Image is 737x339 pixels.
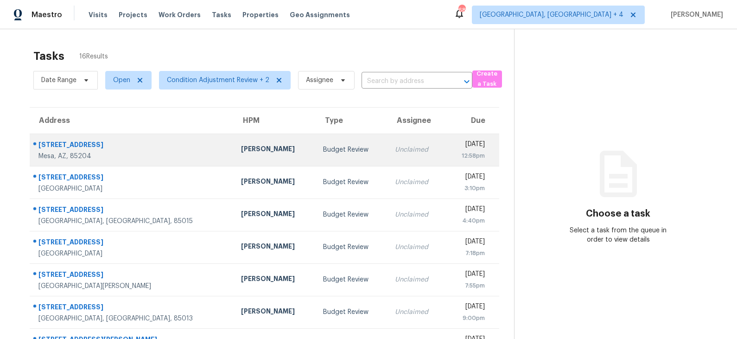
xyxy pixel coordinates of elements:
div: [STREET_ADDRESS] [38,140,226,152]
th: Due [445,108,499,134]
div: 4:40pm [453,216,485,225]
div: [GEOGRAPHIC_DATA], [GEOGRAPHIC_DATA], 85013 [38,314,226,323]
div: Mesa, AZ, 85204 [38,152,226,161]
div: [PERSON_NAME] [241,307,308,318]
div: [STREET_ADDRESS] [38,205,226,217]
div: Unclaimed [395,210,438,219]
div: [DATE] [453,172,485,184]
span: Projects [119,10,147,19]
div: Budget Review [323,243,380,252]
div: [PERSON_NAME] [241,177,308,188]
th: Address [30,108,234,134]
div: 7:55pm [453,281,485,290]
th: HPM [234,108,316,134]
div: [PERSON_NAME] [241,144,308,156]
span: Create a Task [477,69,497,90]
div: [STREET_ADDRESS] [38,270,226,281]
span: Tasks [212,12,231,18]
span: Geo Assignments [290,10,350,19]
div: 12:58pm [453,151,485,160]
div: [PERSON_NAME] [241,274,308,286]
div: Budget Review [323,307,380,317]
div: 7:18pm [453,249,485,258]
span: 16 Results [79,52,108,61]
span: Properties [242,10,279,19]
div: [DATE] [453,237,485,249]
button: Open [460,75,473,88]
div: [STREET_ADDRESS] [38,173,226,184]
div: Budget Review [323,145,380,154]
div: 3:10pm [453,184,485,193]
th: Assignee [388,108,445,134]
span: Open [113,76,130,85]
div: [STREET_ADDRESS] [38,302,226,314]
span: Date Range [41,76,76,85]
h3: Choose a task [586,209,650,218]
h2: Tasks [33,51,64,61]
div: [GEOGRAPHIC_DATA] [38,249,226,258]
div: Select a task from the queue in order to view details [566,226,670,244]
span: Assignee [306,76,333,85]
div: [PERSON_NAME] [241,242,308,253]
div: [STREET_ADDRESS] [38,237,226,249]
div: Unclaimed [395,275,438,284]
div: [GEOGRAPHIC_DATA], [GEOGRAPHIC_DATA], 85015 [38,217,226,226]
div: [GEOGRAPHIC_DATA] [38,184,226,193]
div: Budget Review [323,210,380,219]
div: Unclaimed [395,178,438,187]
span: Visits [89,10,108,19]
button: Create a Task [472,70,502,88]
input: Search by address [362,74,446,89]
div: Budget Review [323,275,380,284]
th: Type [316,108,388,134]
div: [PERSON_NAME] [241,209,308,221]
span: [GEOGRAPHIC_DATA], [GEOGRAPHIC_DATA] + 4 [480,10,623,19]
div: [GEOGRAPHIC_DATA][PERSON_NAME] [38,281,226,291]
div: Budget Review [323,178,380,187]
span: Condition Adjustment Review + 2 [167,76,269,85]
span: Work Orders [159,10,201,19]
div: Unclaimed [395,307,438,317]
div: [DATE] [453,269,485,281]
div: [DATE] [453,205,485,216]
div: 68 [458,6,465,15]
div: [DATE] [453,140,485,151]
div: [DATE] [453,302,485,313]
div: 9:00pm [453,313,485,323]
span: Maestro [32,10,62,19]
div: Unclaimed [395,243,438,252]
div: Unclaimed [395,145,438,154]
span: [PERSON_NAME] [667,10,723,19]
